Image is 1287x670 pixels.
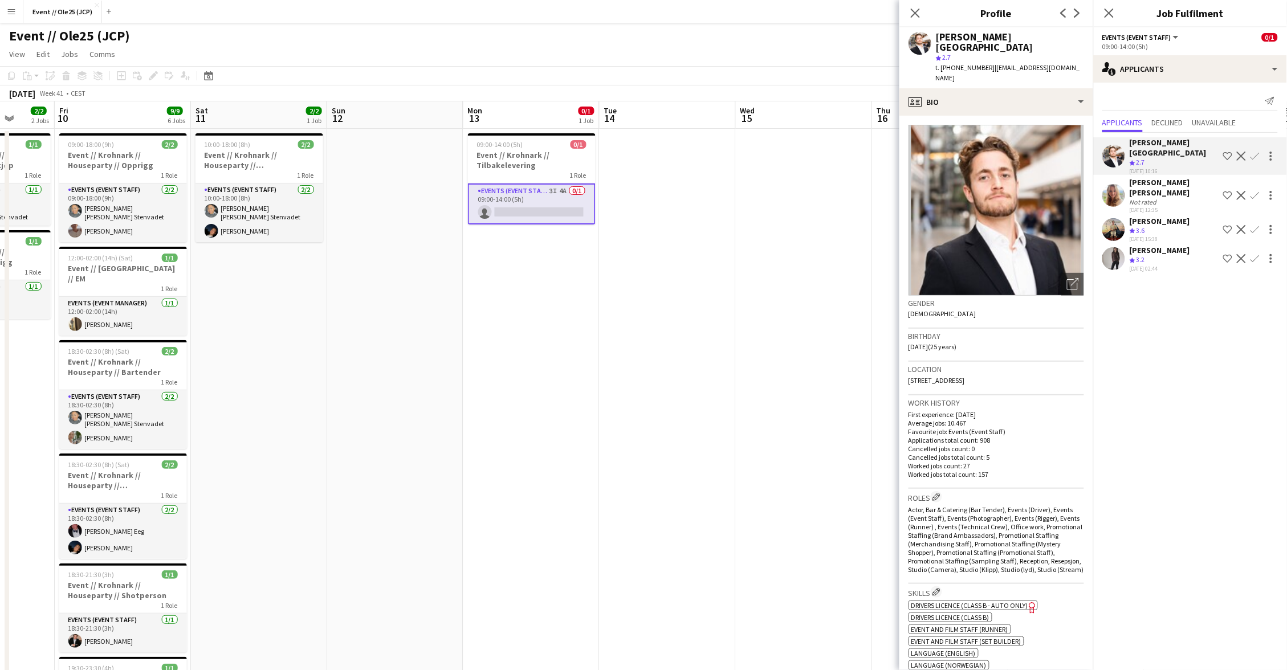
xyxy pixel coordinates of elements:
app-card-role: Events (Event Manager)1/112:00-02:00 (14h)[PERSON_NAME] [59,297,187,336]
div: [DATE] 10:16 [1130,167,1219,175]
app-job-card: 10:00-18:00 (8h)2/2Event // Krohnark // Houseparty // [GEOGRAPHIC_DATA]1 RoleEvents (Event Staff)... [196,133,323,242]
span: Thu [877,105,891,116]
span: 13 [466,112,483,125]
span: 9/9 [167,107,183,115]
div: 1 Job [307,116,321,125]
p: Cancelled jobs count: 0 [909,444,1084,453]
a: View [5,47,30,62]
span: 3.6 [1137,226,1145,235]
app-job-card: 18:30-21:30 (3h)1/1Event // Krohnark // Houseparty // Shotperson1 RoleEvents (Event Staff)1/118:3... [59,563,187,652]
span: 09:00-18:00 (9h) [68,140,115,149]
app-card-role: Events (Event Staff)3I4A0/109:00-14:00 (5h) [468,183,596,224]
h1: Event // Ole25 (JCP) [9,27,130,44]
span: 1/1 [26,237,42,246]
span: 2/2 [306,107,322,115]
app-job-card: 18:30-02:30 (8h) (Sat)2/2Event // Krohnark // Houseparty // Bartender1 RoleEvents (Event Staff)2/... [59,340,187,449]
a: Edit [32,47,54,62]
h3: Event // Krohnark // Houseparty // Bartender [59,357,187,377]
span: 1/1 [162,254,178,262]
span: Week 41 [38,89,66,97]
div: 2 Jobs [31,116,49,125]
span: Language (Norwegian) [911,661,987,669]
h3: Profile [899,6,1093,21]
span: 12:00-02:00 (14h) (Sat) [68,254,133,262]
span: 11 [194,112,208,125]
app-card-role: Events (Event Staff)2/210:00-18:00 (8h)[PERSON_NAME] [PERSON_NAME] Stenvadet[PERSON_NAME] [196,183,323,242]
div: 09:00-14:00 (5h) [1102,42,1278,51]
span: [DEMOGRAPHIC_DATA] [909,309,976,318]
span: 1 Role [161,601,178,610]
p: Cancelled jobs total count: 5 [909,453,1084,461]
p: Applications total count: 908 [909,436,1084,444]
span: 1/1 [26,140,42,149]
app-card-role: Events (Event Staff)2/218:30-02:30 (8h)[PERSON_NAME] [PERSON_NAME] Stenvadet[PERSON_NAME] [59,390,187,449]
h3: Event // [GEOGRAPHIC_DATA] // EM [59,263,187,284]
img: Crew avatar or photo [909,125,1084,296]
h3: Event // Krohnark // Houseparty // [GEOGRAPHIC_DATA] [59,470,187,491]
a: Jobs [56,47,83,62]
span: Drivers Licence (Class B - AUTO ONLY) [911,601,1028,610]
h3: Work history [909,398,1084,408]
div: Not rated [1130,198,1159,206]
div: [PERSON_NAME][GEOGRAPHIC_DATA] [1130,137,1219,158]
span: 2.7 [1137,158,1145,166]
p: Worked jobs total count: 157 [909,470,1084,479]
div: Applicants [1093,55,1287,83]
span: 2/2 [162,140,178,149]
span: Event and Film Staff (Set Builder) [911,637,1021,646]
span: Comms [89,49,115,59]
a: Comms [85,47,120,62]
div: [DATE] 02:44 [1130,265,1190,272]
span: 18:30-21:30 (3h) [68,570,115,579]
span: 1 Role [298,171,314,179]
div: CEST [71,89,85,97]
div: 18:30-02:30 (8h) (Sat)2/2Event // Krohnark // Houseparty // [GEOGRAPHIC_DATA]1 RoleEvents (Event ... [59,454,187,559]
span: Tue [604,105,617,116]
span: 16 [875,112,891,125]
app-job-card: 09:00-18:00 (9h)2/2Event // Krohnark // Houseparty // Opprigg1 RoleEvents (Event Staff)2/209:00-1... [59,133,187,242]
h3: Event // Krohnark // Houseparty // [GEOGRAPHIC_DATA] [196,150,323,170]
span: Declined [1152,119,1183,126]
h3: Event // Krohnark // Houseparty // Opprigg [59,150,187,170]
p: Worked jobs count: 27 [909,461,1084,470]
p: Average jobs: 10.467 [909,419,1084,427]
span: [STREET_ADDRESS] [909,376,965,385]
span: 10 [58,112,68,125]
h3: Location [909,364,1084,374]
span: 10:00-18:00 (8h) [205,140,251,149]
div: Open photos pop-in [1061,273,1084,296]
span: Jobs [61,49,78,59]
span: Event and Film Staff (Runner) [911,625,1008,634]
span: Unavailable [1192,119,1236,126]
h3: Event // Krohnark // Houseparty // Shotperson [59,580,187,600]
span: 14 [602,112,617,125]
app-card-role: Events (Event Staff)2/218:30-02:30 (8h)[PERSON_NAME] Eeg[PERSON_NAME] [59,504,187,559]
div: 09:00-14:00 (5h)0/1Event // Krohnark // Tilbakelevering1 RoleEvents (Event Staff)3I4A0/109:00-14:... [468,133,596,224]
app-card-role: Events (Event Staff)1/118:30-21:30 (3h)[PERSON_NAME] [59,614,187,652]
app-job-card: 12:00-02:00 (14h) (Sat)1/1Event // [GEOGRAPHIC_DATA] // EM1 RoleEvents (Event Manager)1/112:00-02... [59,247,187,336]
span: 1 Role [161,378,178,386]
span: 18:30-02:30 (8h) (Sat) [68,347,130,356]
div: [PERSON_NAME] [1130,245,1190,255]
span: 1 Role [161,284,178,293]
div: 1 Job [579,116,594,125]
span: Edit [36,49,50,59]
span: 2/2 [162,460,178,469]
span: Sat [196,105,208,116]
span: Actor, Bar & Catering (Bar Tender), Events (Driver), Events (Event Staff), Events (Photographer),... [909,505,1084,574]
span: Drivers Licence (Class B) [911,613,989,622]
span: View [9,49,25,59]
span: Language (English) [911,649,976,657]
span: 2/2 [298,140,314,149]
span: Wed [740,105,755,116]
h3: Roles [909,491,1084,503]
button: Event // Ole25 (JCP) [23,1,102,23]
span: 1 Role [161,171,178,179]
app-card-role: Events (Event Staff)2/209:00-18:00 (9h)[PERSON_NAME] [PERSON_NAME] Stenvadet[PERSON_NAME] [59,183,187,242]
span: t. [PHONE_NUMBER] [936,63,995,72]
span: 1 Role [161,491,178,500]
